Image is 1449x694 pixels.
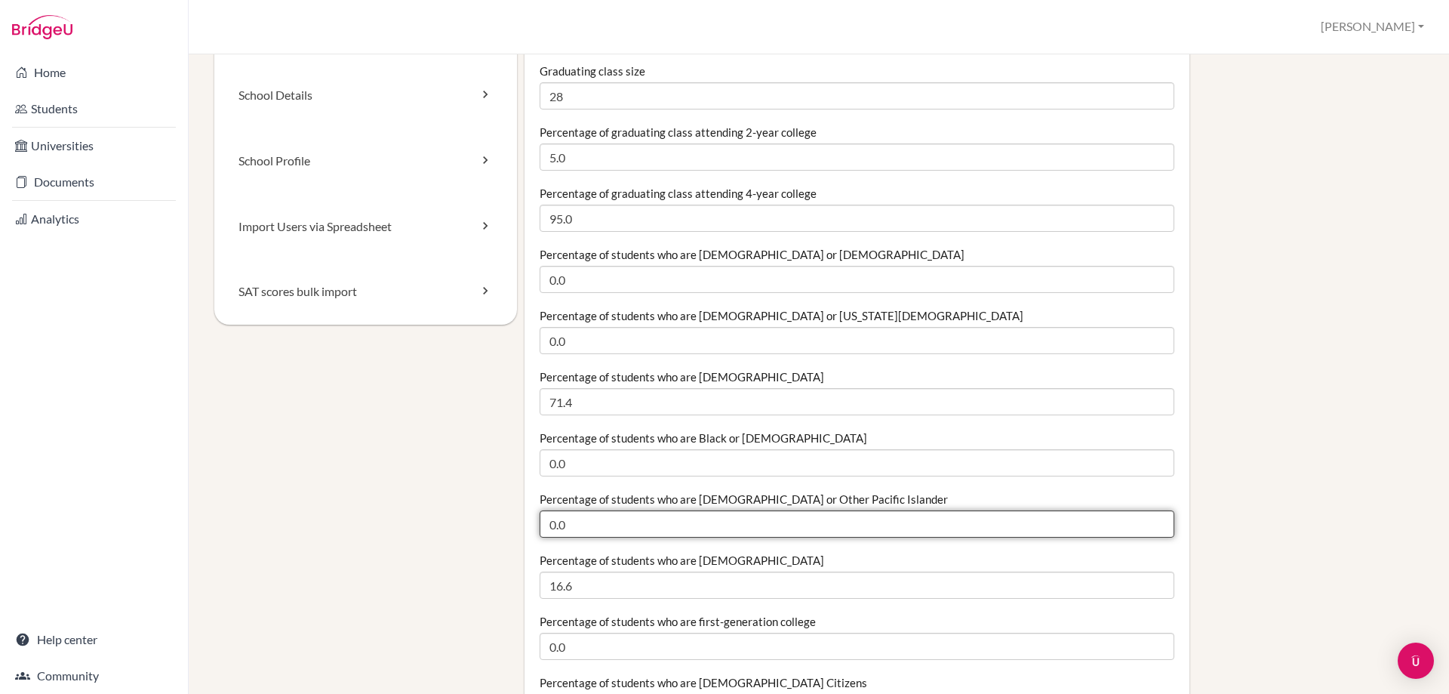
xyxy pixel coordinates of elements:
[540,614,816,629] label: Percentage of students who are first-generation college
[540,308,1023,323] label: Percentage of students who are [DEMOGRAPHIC_DATA] or [US_STATE][DEMOGRAPHIC_DATA]
[540,553,824,568] label: Percentage of students who are [DEMOGRAPHIC_DATA]
[3,661,185,691] a: Community
[214,128,517,194] a: School Profile
[3,94,185,124] a: Students
[214,63,517,128] a: School Details
[540,430,867,446] label: Percentage of students who are Black or [DEMOGRAPHIC_DATA]
[540,186,817,201] label: Percentage of graduating class attending 4-year college
[3,131,185,161] a: Universities
[214,194,517,260] a: Import Users via Spreadsheet
[540,369,824,384] label: Percentage of students who are [DEMOGRAPHIC_DATA]
[540,675,867,690] label: Percentage of students who are [DEMOGRAPHIC_DATA] Citizens
[1398,643,1434,679] div: Open Intercom Messenger
[3,625,185,655] a: Help center
[3,57,185,88] a: Home
[12,15,72,39] img: Bridge-U
[540,63,645,79] label: Graduating class size
[540,247,964,262] label: Percentage of students who are [DEMOGRAPHIC_DATA] or [DEMOGRAPHIC_DATA]
[540,125,817,140] label: Percentage of graduating class attending 2-year college
[1314,13,1431,41] button: [PERSON_NAME]
[3,204,185,234] a: Analytics
[214,259,517,325] a: SAT scores bulk import
[540,492,948,507] label: Percentage of students who are [DEMOGRAPHIC_DATA] or Other Pacific Islander
[3,167,185,197] a: Documents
